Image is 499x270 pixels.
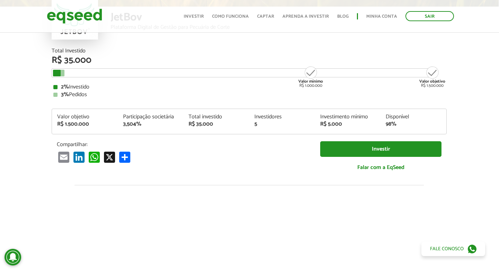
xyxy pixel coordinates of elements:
a: Fale conosco [421,242,485,256]
div: R$ 1.500.000 [419,66,445,88]
div: Total Investido [52,48,447,54]
div: R$ 1.500.000 [57,121,113,127]
strong: 3% [61,90,69,99]
div: R$ 1.000.000 [298,66,324,88]
div: 5 [254,121,310,127]
strong: 2% [61,82,69,92]
a: LinkedIn [72,151,86,163]
div: Valor objetivo [57,114,113,120]
a: Investir [320,141,441,157]
a: Sair [405,11,454,21]
img: EqSeed [47,7,102,25]
a: WhatsApp [87,151,101,163]
div: Disponível [386,114,441,120]
a: Falar com a EqSeed [320,160,441,175]
div: Total investido [189,114,244,120]
a: Share [118,151,132,163]
a: Email [57,151,71,163]
strong: Valor mínimo [298,78,323,85]
div: 3,504% [123,121,178,127]
div: R$ 5.000 [320,121,376,127]
a: Como funciona [212,14,249,19]
div: Pedidos [53,92,445,98]
div: Investimento mínimo [320,114,376,120]
a: Aprenda a investir [282,14,329,19]
strong: Valor objetivo [419,78,445,85]
a: Captar [257,14,274,19]
div: Participação societária [123,114,178,120]
div: Investido [53,84,445,90]
a: Blog [337,14,349,19]
a: Investir [184,14,204,19]
div: R$ 35.000 [52,56,447,65]
div: 98% [386,121,441,127]
p: Compartilhar: [57,141,310,148]
a: Minha conta [366,14,397,19]
div: Investidores [254,114,310,120]
div: R$ 35.000 [189,121,244,127]
a: X [103,151,116,163]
